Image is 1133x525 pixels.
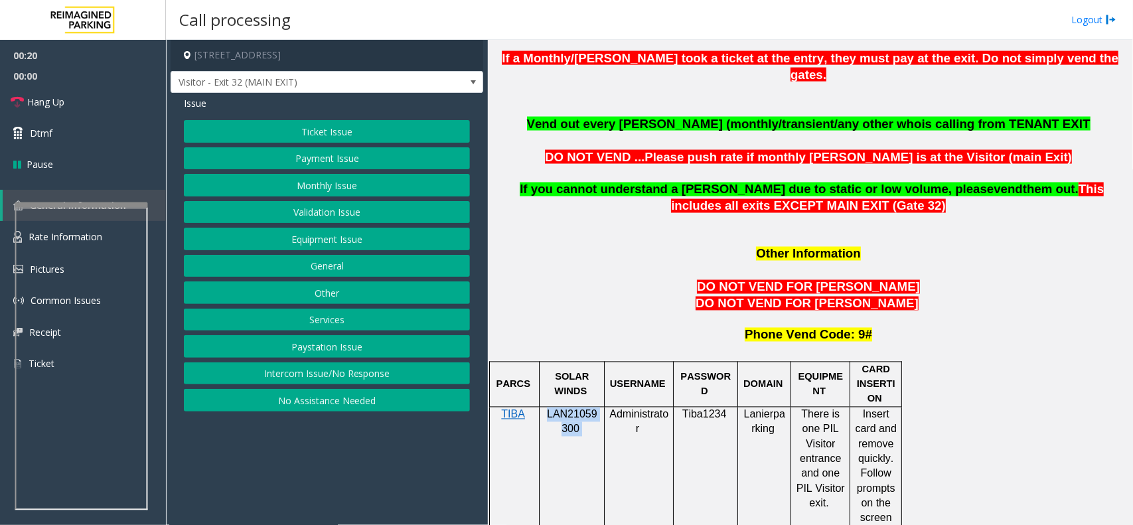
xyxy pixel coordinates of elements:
img: 'icon' [13,328,23,337]
h3: Call processing [173,3,297,36]
img: 'icon' [13,295,24,306]
span: DO NOT VEND FOR [PERSON_NAME] [696,297,919,311]
span: TIBA [501,409,525,420]
span: EQUIPMENT [798,372,844,397]
button: Payment Issue [184,147,470,170]
span: vend [994,183,1023,196]
button: Paystation Issue [184,335,470,358]
span: Hang Up [27,95,64,109]
span: Vend out every [PERSON_NAME] (monthly/transient/any other who [527,117,922,131]
h4: [STREET_ADDRESS] [171,40,483,71]
img: 'icon' [13,358,22,370]
span: PASSWORD [680,372,731,397]
span: Pause [27,157,53,171]
span: is calling from TENANT EXIT [922,117,1091,131]
span: Issue [184,96,206,110]
span: Visitor - Exit 32 (MAIN EXIT) [171,72,420,93]
span: DO NOT VEND ...Please push rate if monthly [PERSON_NAME] is at the Visitor ( [545,150,1013,164]
span: DO NOT VEND FOR [PERSON_NAME] [697,280,920,294]
span: SOLAR WINDS [554,372,591,397]
button: Validation Issue [184,201,470,224]
button: Intercom Issue/No Response [184,362,470,385]
span: USERNAME [610,379,666,390]
img: 'icon' [13,265,23,273]
span: If a Monthly/[PERSON_NAME] took a ticket at the entry, they must pay at the exit. Do not simply v... [502,51,1118,82]
span: main Exit) [1013,150,1072,164]
span: Dtmf [30,126,52,140]
button: Ticket Issue [184,120,470,143]
button: General [184,255,470,277]
a: Logout [1071,13,1116,27]
span: Other Information [756,247,861,261]
span: PARCS [496,379,530,390]
img: logout [1106,13,1116,27]
img: 'icon' [13,200,23,210]
span: CARD INSERTION [857,364,895,405]
span: Phone Vend Code: 9# [745,328,872,342]
span: them out. [1023,183,1079,196]
button: Monthly Issue [184,174,470,196]
button: Services [184,309,470,331]
button: No Assistance Needed [184,389,470,412]
span: If you cannot understand a [PERSON_NAME] due to static or low volume, please [520,183,994,196]
a: TIBA [501,410,525,420]
button: Equipment Issue [184,228,470,250]
a: General Information [3,190,166,221]
img: 'icon' [13,231,22,243]
span: There is one PIL Visitor entrance and one PIL Visitor exit [796,409,848,509]
span: DOMAIN [743,379,783,390]
span: . [826,498,828,509]
span: Tiba1234 [682,409,727,420]
button: Other [184,281,470,304]
span: General Information [30,199,126,212]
